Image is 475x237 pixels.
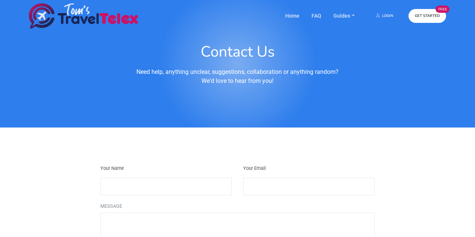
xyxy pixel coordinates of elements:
img: Tom's Travel Telex logo [29,3,138,28]
a: FAQ [306,6,327,26]
a: GET STARTEDFREE [408,9,446,22]
a: Guides [327,6,361,26]
div: Need help, anything unclear, suggestions, collaboration or anything random? We'd love to hear fro... [129,67,346,85]
a: login [370,9,399,22]
h1: Contact Us [74,42,401,61]
label: Your Email [243,165,266,172]
span: FREE [436,6,449,13]
a: Home [279,6,306,26]
label: Your Name [100,165,124,172]
label: Message [100,202,122,210]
